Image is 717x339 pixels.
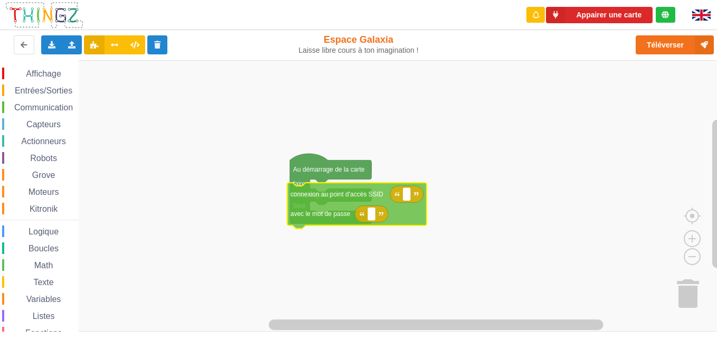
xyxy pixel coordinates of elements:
div: Tu es connecté au serveur de création de Thingz [656,7,675,23]
span: Robots [29,154,59,163]
span: Texte [32,278,55,287]
div: Laisse libre cours à ton imagination ! [298,46,419,55]
button: Téléverser [636,35,714,54]
text: Au démarrage de la carte [293,166,365,173]
img: gb.png [692,10,711,21]
span: Entrées/Sorties [13,86,74,95]
button: Appairer une carte [546,7,653,23]
span: Actionneurs [20,137,68,146]
span: Affichage [24,69,62,78]
img: thingz_logo.png [5,1,84,29]
span: Fonctions [24,328,63,337]
span: Listes [31,312,56,321]
span: Grove [31,171,57,180]
span: Logique [27,227,60,236]
span: Math [33,261,55,270]
span: Boucles [27,244,60,253]
span: Kitronik [28,204,59,213]
div: Espace Galaxia [298,34,419,55]
span: Variables [25,295,63,304]
span: Capteurs [25,120,62,129]
span: Communication [13,103,74,112]
text: connexion au point d'accès SSID [290,191,383,198]
text: faire [293,180,306,187]
span: Moteurs [27,187,61,196]
text: avec le mot de passe [290,210,351,218]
